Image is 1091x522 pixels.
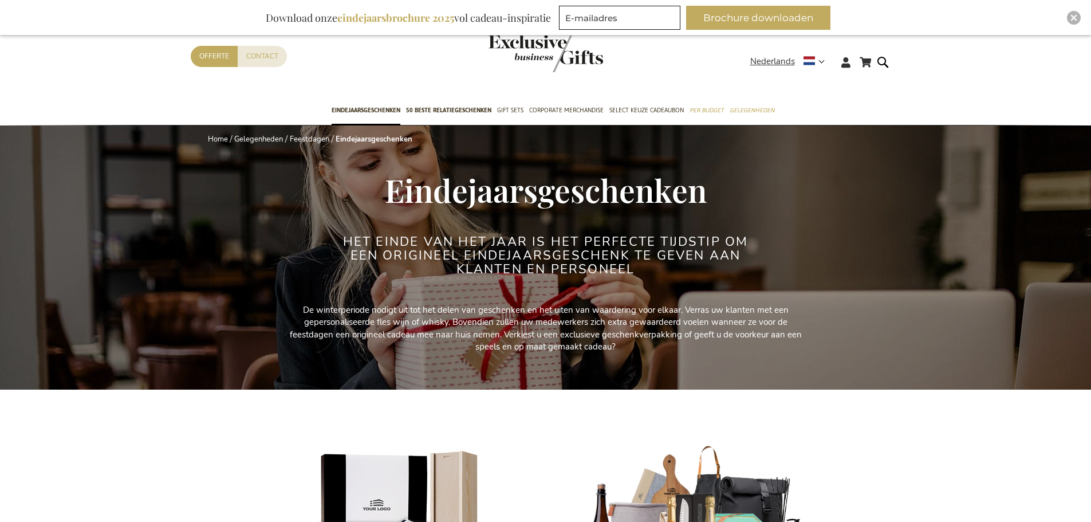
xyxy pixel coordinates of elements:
[288,304,804,354] p: De winterperiode nodigt uit tot het delen van geschenken en het uiten van waardering voor elkaar....
[750,55,795,68] span: Nederlands
[234,134,283,144] a: Gelegenheden
[750,55,832,68] div: Nederlands
[208,134,228,144] a: Home
[191,46,238,67] a: Offerte
[337,11,454,25] b: eindejaarsbrochure 2025
[489,34,603,72] img: Exclusive Business gifts logo
[336,134,412,144] strong: Eindejaarsgeschenken
[331,235,761,277] h2: Het einde van het jaar is het perfecte tijdstip om een origineel eindejaarsgeschenk te geven aan ...
[686,6,830,30] button: Brochure downloaden
[332,104,400,116] span: Eindejaarsgeschenken
[385,168,707,211] span: Eindejaarsgeschenken
[1070,14,1077,21] img: Close
[690,104,724,116] span: Per Budget
[559,6,680,30] input: E-mailadres
[529,104,604,116] span: Corporate Merchandise
[497,104,523,116] span: Gift Sets
[238,46,287,67] a: Contact
[1067,11,1081,25] div: Close
[489,34,546,72] a: store logo
[290,134,329,144] a: Feestdagen
[559,6,684,33] form: marketing offers and promotions
[730,104,774,116] span: Gelegenheden
[406,104,491,116] span: 50 beste relatiegeschenken
[261,6,556,30] div: Download onze vol cadeau-inspiratie
[609,104,684,116] span: Select Keuze Cadeaubon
